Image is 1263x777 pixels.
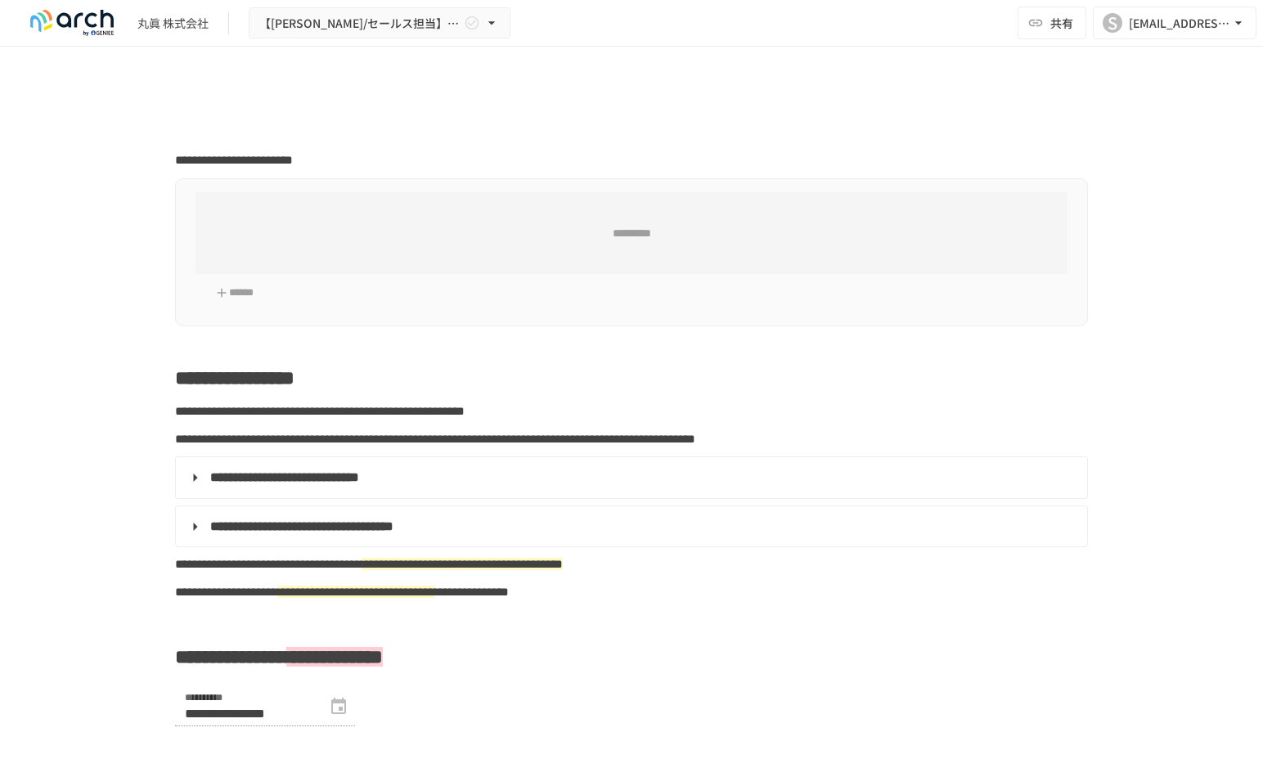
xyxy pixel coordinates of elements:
[1103,13,1122,33] div: S
[1050,14,1073,32] span: 共有
[137,15,209,32] div: 丸眞 株式会社
[1093,7,1256,39] button: S[EMAIL_ADDRESS][DOMAIN_NAME]
[1129,13,1230,34] div: [EMAIL_ADDRESS][DOMAIN_NAME]
[259,13,461,34] span: 【[PERSON_NAME]/セールス担当】丸眞株式会社様_初期設定サポート
[1018,7,1086,39] button: 共有
[249,7,510,39] button: 【[PERSON_NAME]/セールス担当】丸眞株式会社様_初期設定サポート
[20,10,124,36] img: logo-default@2x-9cf2c760.svg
